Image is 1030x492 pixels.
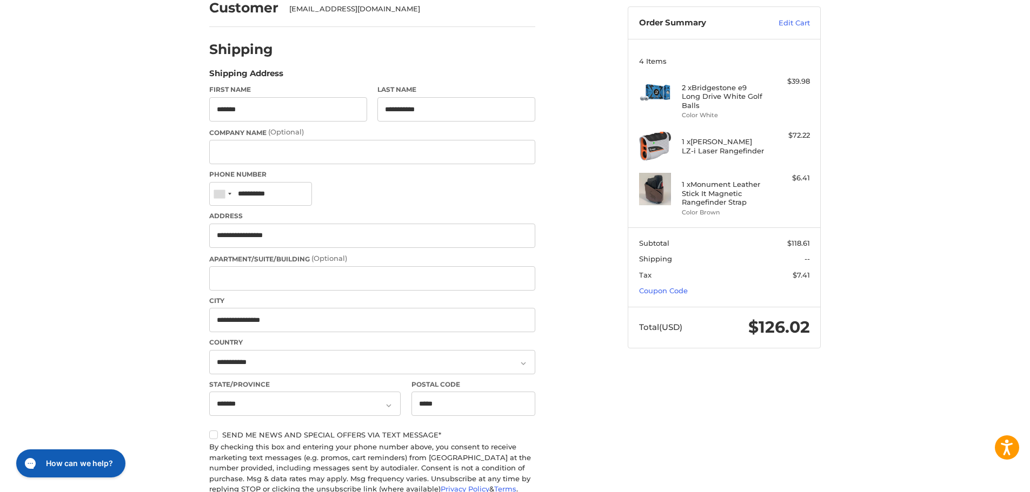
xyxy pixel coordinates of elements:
[209,296,535,306] label: City
[682,111,765,120] li: Color White
[289,4,525,15] div: [EMAIL_ADDRESS][DOMAIN_NAME]
[787,239,810,247] span: $118.61
[268,127,304,136] small: (Optional)
[311,254,347,262] small: (Optional)
[209,170,535,179] label: Phone Number
[209,127,535,138] label: Company Name
[377,85,535,95] label: Last Name
[793,271,810,279] span: $7.41
[767,130,810,141] div: $72.22
[639,322,682,332] span: Total (USD)
[941,463,1030,492] iframe: Google Customer Reviews
[209,380,401,389] label: State/Province
[639,57,810,65] h3: 4 Items
[11,446,129,481] iframe: Gorgias live chat messenger
[639,286,688,295] a: Coupon Code
[209,41,273,58] h2: Shipping
[682,137,765,155] h4: 1 x [PERSON_NAME] LZ-i Laser Rangefinder
[682,208,765,217] li: Color Brown
[639,271,652,279] span: Tax
[748,317,810,337] span: $126.02
[209,430,535,439] label: Send me news and special offers via text message*
[755,18,810,29] a: Edit Cart
[209,68,283,85] legend: Shipping Address
[411,380,536,389] label: Postal Code
[767,173,810,184] div: $6.41
[209,211,535,221] label: Address
[209,85,367,95] label: First Name
[639,239,669,247] span: Subtotal
[682,180,765,206] h4: 1 x Monument Leather Stick It Magnetic Rangefinder Strap
[639,18,755,29] h3: Order Summary
[805,254,810,263] span: --
[767,76,810,87] div: $39.98
[209,253,535,264] label: Apartment/Suite/Building
[209,338,535,347] label: Country
[639,254,672,263] span: Shipping
[682,83,765,110] h4: 2 x Bridgestone e9 Long Drive White Golf Balls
